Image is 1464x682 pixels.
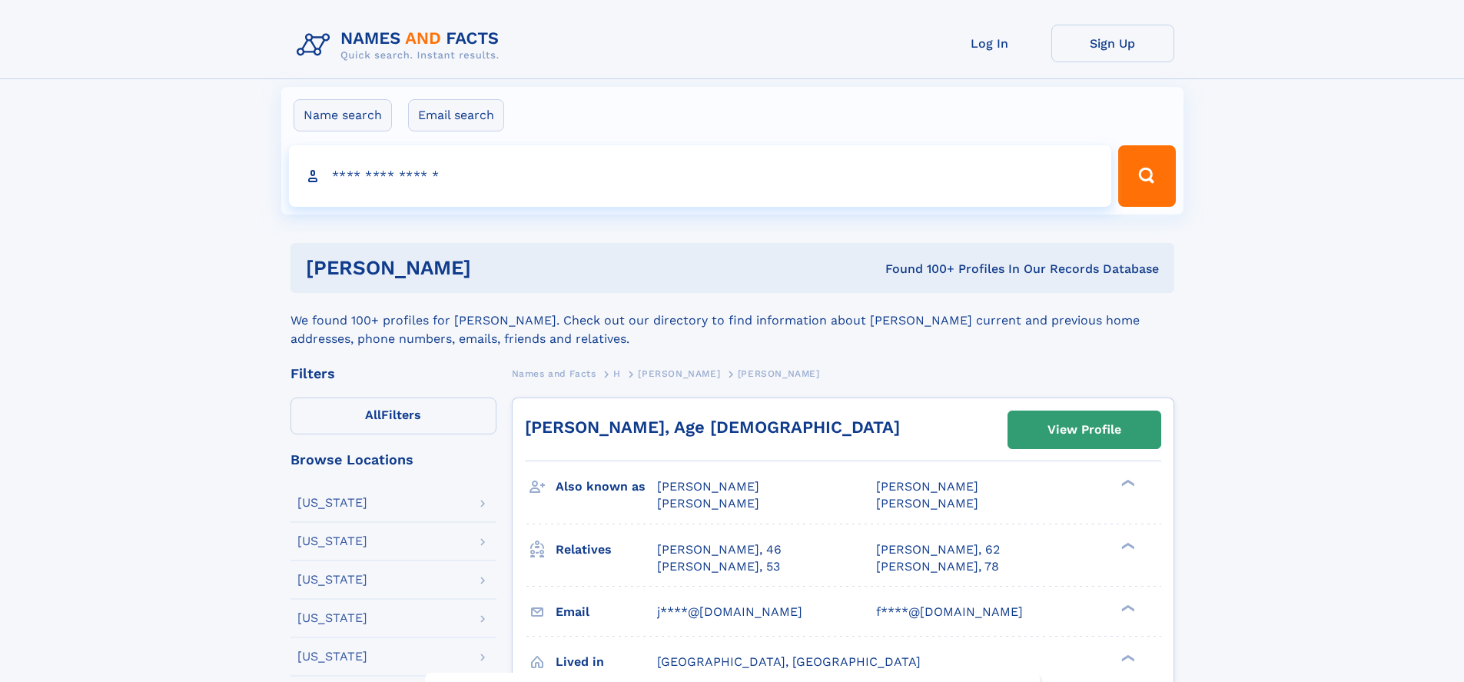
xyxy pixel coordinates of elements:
[1117,653,1136,663] div: ❯
[365,408,381,422] span: All
[738,368,820,379] span: [PERSON_NAME]
[512,364,596,383] a: Names and Facts
[294,99,392,131] label: Name search
[290,398,496,434] label: Filters
[290,25,512,66] img: Logo Names and Facts
[297,497,367,509] div: [US_STATE]
[1051,25,1174,62] a: Sign Up
[1117,603,1136,613] div: ❯
[556,599,657,625] h3: Email
[876,558,999,575] a: [PERSON_NAME], 78
[638,368,720,379] span: [PERSON_NAME]
[290,293,1174,348] div: We found 100+ profiles for [PERSON_NAME]. Check out our directory to find information about [PERS...
[306,258,679,278] h1: [PERSON_NAME]
[657,541,782,558] a: [PERSON_NAME], 46
[613,364,621,383] a: H
[290,453,496,467] div: Browse Locations
[290,367,496,381] div: Filters
[657,654,921,669] span: [GEOGRAPHIC_DATA], [GEOGRAPHIC_DATA]
[1117,478,1136,488] div: ❯
[876,496,978,511] span: [PERSON_NAME]
[1117,541,1136,551] div: ❯
[408,99,504,131] label: Email search
[525,418,900,437] a: [PERSON_NAME], Age [DEMOGRAPHIC_DATA]
[556,649,657,675] h3: Lived in
[876,479,978,494] span: [PERSON_NAME]
[657,496,759,511] span: [PERSON_NAME]
[1118,145,1175,207] button: Search Button
[556,537,657,563] h3: Relatives
[297,612,367,624] div: [US_STATE]
[613,368,621,379] span: H
[1008,411,1160,448] a: View Profile
[928,25,1051,62] a: Log In
[556,474,657,500] h3: Also known as
[876,541,1000,558] a: [PERSON_NAME], 62
[678,261,1159,278] div: Found 100+ Profiles In Our Records Database
[657,558,780,575] a: [PERSON_NAME], 53
[657,479,759,494] span: [PERSON_NAME]
[297,574,367,586] div: [US_STATE]
[297,535,367,547] div: [US_STATE]
[1047,412,1121,447] div: View Profile
[638,364,720,383] a: [PERSON_NAME]
[297,650,367,663] div: [US_STATE]
[289,145,1112,207] input: search input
